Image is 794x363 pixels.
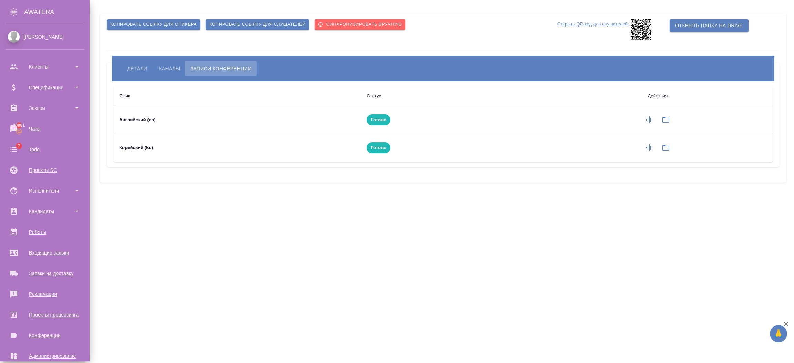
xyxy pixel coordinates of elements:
[670,19,748,32] button: Открыть папку на Drive
[2,286,88,303] a: Рекламации
[5,62,84,72] div: Клиенты
[206,19,309,30] button: Копировать ссылку для слушателей
[5,268,84,279] div: Заявки на доставку
[2,244,88,261] a: Входящие заявки
[5,289,84,299] div: Рекламации
[5,82,84,93] div: Спецификации
[2,265,88,282] a: Заявки на доставку
[2,120,88,137] a: 30881Чаты
[5,124,84,134] div: Чаты
[5,206,84,217] div: Кандидаты
[315,19,405,30] button: Cинхронизировать вручную
[9,122,29,129] span: 30881
[5,165,84,175] div: Проекты SC
[543,86,773,106] th: Действия
[5,33,84,41] div: [PERSON_NAME]
[318,21,402,29] span: Cинхронизировать вручную
[5,103,84,113] div: Заказы
[24,5,90,19] div: AWATERA
[361,86,543,106] th: Статус
[127,64,147,73] span: Детали
[114,134,361,162] td: Корейский (ko)
[641,112,658,128] button: Сформировать запись
[2,162,88,179] a: Проекты SC
[114,106,361,134] td: Английский (en)
[5,330,84,341] div: Конференции
[658,139,674,156] button: Папка на Drive
[209,21,306,29] span: Копировать ссылку для слушателей
[190,64,251,73] span: Записи конференции
[773,326,784,341] span: 🙏
[13,143,24,149] span: 7
[2,141,88,158] a: 7Todo
[5,227,84,237] div: Работы
[2,224,88,241] a: Работы
[658,112,674,128] button: Папка на Drive
[5,144,84,155] div: Todo
[107,19,200,30] button: Копировать ссылку для спикера
[5,351,84,361] div: Администрирование
[5,186,84,196] div: Исполнители
[557,19,629,40] p: Открыть QR-код для слушателей:
[159,64,180,73] span: Каналы
[110,21,197,29] span: Копировать ссылку для спикера
[5,248,84,258] div: Входящие заявки
[2,327,88,344] a: Конференции
[2,306,88,323] a: Проекты процессинга
[770,325,787,342] button: 🙏
[5,310,84,320] div: Проекты процессинга
[367,144,390,151] span: Готово
[114,86,361,106] th: Язык
[675,21,743,30] span: Открыть папку на Drive
[641,139,658,156] button: Сформировать запись
[367,116,390,123] span: Готово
